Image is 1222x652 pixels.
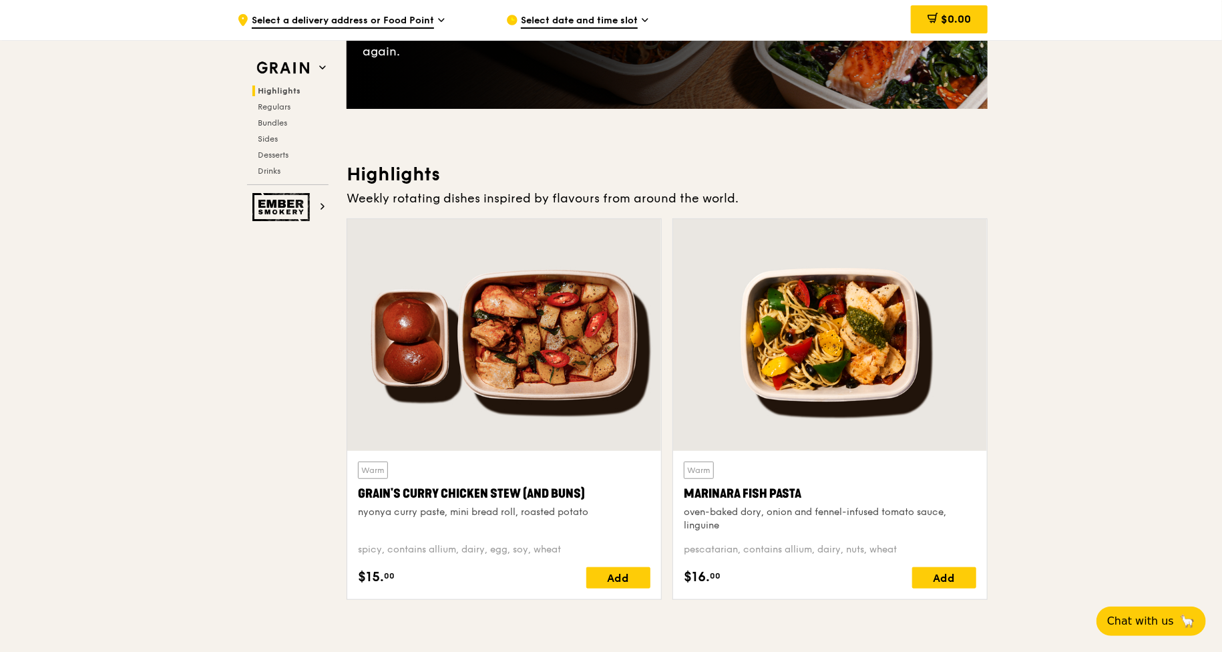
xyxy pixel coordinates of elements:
div: Warm [358,462,388,479]
button: Chat with us🦙 [1096,607,1206,636]
span: Select a delivery address or Food Point [252,14,434,29]
span: 00 [384,570,395,581]
div: Grain's Curry Chicken Stew (and buns) [358,484,650,503]
span: Select date and time slot [521,14,638,29]
div: Weekly rotating dishes inspired by flavours from around the world. [347,189,988,208]
span: Drinks [258,166,280,176]
div: Add [912,567,976,589]
img: Grain web logo [252,56,314,80]
span: Bundles [258,118,287,128]
span: $15. [358,567,384,587]
h3: Highlights [347,162,988,186]
span: 00 [710,570,721,581]
span: Chat with us [1107,613,1174,629]
div: Warm [684,462,714,479]
span: $0.00 [941,13,971,25]
div: spicy, contains allium, dairy, egg, soy, wheat [358,543,650,556]
div: Add [586,567,650,589]
span: Desserts [258,150,288,160]
div: pescatarian, contains allium, dairy, nuts, wheat [684,543,976,556]
span: Regulars [258,102,290,112]
div: nyonya curry paste, mini bread roll, roasted potato [358,506,650,519]
span: Sides [258,134,278,144]
span: $16. [684,567,710,587]
span: 🦙 [1179,613,1195,629]
img: Ember Smokery web logo [252,193,314,221]
span: Highlights [258,86,300,96]
div: oven-baked dory, onion and fennel-infused tomato sauce, linguine [684,506,976,532]
div: Marinara Fish Pasta [684,484,976,503]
